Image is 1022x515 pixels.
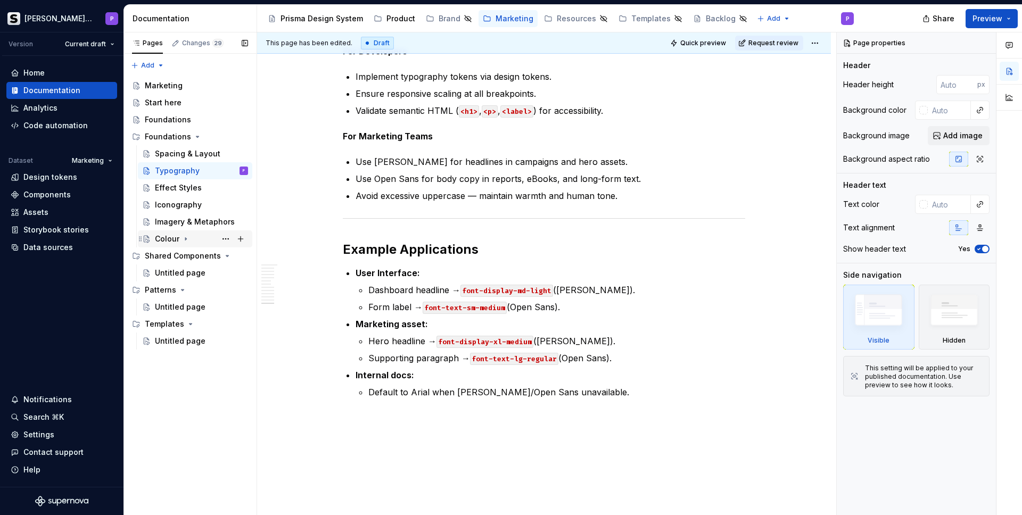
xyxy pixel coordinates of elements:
[6,239,117,256] a: Data sources
[369,10,419,27] a: Product
[133,13,252,24] div: Documentation
[846,14,850,23] div: P
[128,315,252,333] div: Templates
[23,103,57,113] div: Analytics
[368,301,745,313] p: Form label → (Open Sans).
[748,39,798,47] span: Request review
[680,39,726,47] span: Quick preview
[439,13,460,24] div: Brand
[689,10,752,27] a: Backlog
[145,251,221,261] div: Shared Components
[843,222,895,233] div: Text alignment
[479,10,538,27] a: Marketing
[138,145,252,162] a: Spacing & Layout
[843,154,930,164] div: Background aspect ratio
[23,120,88,131] div: Code automation
[482,105,498,118] code: <p>
[843,105,906,115] div: Background color
[155,268,205,278] div: Untitled page
[23,172,77,182] div: Design tokens
[23,394,72,405] div: Notifications
[356,172,745,185] p: Use Open Sans for body copy in reports, eBooks, and long-form text.
[60,37,119,52] button: Current draft
[155,234,179,244] div: Colour
[23,429,54,440] div: Settings
[368,284,745,296] p: Dashboard headline → ([PERSON_NAME]).
[843,244,906,254] div: Show header text
[928,195,971,214] input: Auto
[843,180,886,190] div: Header text
[138,179,252,196] a: Effect Styles
[706,13,736,24] div: Backlog
[263,8,752,29] div: Page tree
[843,130,910,141] div: Background image
[141,61,154,70] span: Add
[110,14,114,23] div: P
[754,11,794,26] button: Add
[6,99,117,117] a: Analytics
[423,302,507,314] code: font-text-sm-medium
[6,426,117,443] a: Settings
[386,13,415,24] div: Product
[128,58,168,73] button: Add
[6,204,117,221] a: Assets
[356,104,745,117] p: Validate semantic HTML ( , , ) for accessibility.
[977,80,985,89] p: px
[182,39,224,47] div: Changes
[972,13,1002,24] span: Preview
[138,298,252,315] a: Untitled page
[281,13,363,24] div: Prisma Design System
[6,186,117,203] a: Components
[128,94,252,111] a: Start here
[155,165,200,176] div: Typography
[23,225,89,235] div: Storybook stories
[6,117,117,134] a: Code automation
[23,447,84,458] div: Contact support
[72,156,104,165] span: Marketing
[843,79,894,90] div: Header height
[936,75,977,94] input: Auto
[361,37,394,49] div: Draft
[6,409,117,426] button: Search ⌘K
[356,70,745,83] p: Implement typography tokens via design tokens.
[843,199,879,210] div: Text color
[614,10,687,27] a: Templates
[128,281,252,298] div: Patterns
[356,319,428,329] strong: Marketing asset:
[67,153,117,168] button: Marketing
[958,245,970,253] label: Yes
[7,12,20,25] img: 70f0b34c-1a93-4a5d-86eb-502ec58ca862.png
[919,285,990,350] div: Hidden
[6,444,117,461] button: Contact support
[138,264,252,281] a: Untitled page
[928,101,971,120] input: Auto
[155,148,220,159] div: Spacing & Layout
[6,221,117,238] a: Storybook stories
[155,200,202,210] div: Iconography
[263,10,367,27] a: Prisma Design System
[540,10,612,27] a: Resources
[735,36,803,51] button: Request review
[138,230,252,247] a: Colour
[23,412,64,422] div: Search ⌘K
[145,131,191,142] div: Foundations
[843,270,902,280] div: Side navigation
[631,13,671,24] div: Templates
[155,336,205,346] div: Untitled page
[23,207,48,218] div: Assets
[24,13,93,24] div: [PERSON_NAME] Prisma
[128,128,252,145] div: Foundations
[138,196,252,213] a: Iconography
[928,126,990,145] button: Add image
[368,352,745,364] p: Supporting paragraph → (Open Sans).
[23,189,71,200] div: Components
[6,391,117,408] button: Notifications
[23,85,80,96] div: Documentation
[6,169,117,186] a: Design tokens
[356,268,420,278] strong: User Interface:
[128,77,252,94] a: Marketing
[138,213,252,230] a: Imagery & Metaphors
[943,130,983,141] span: Add image
[138,162,252,179] a: TypographyP
[943,336,966,345] div: Hidden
